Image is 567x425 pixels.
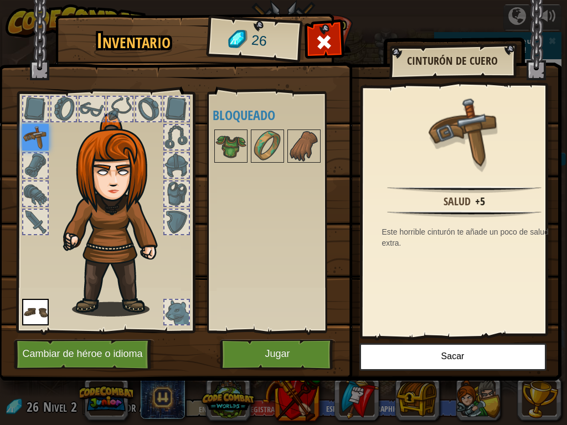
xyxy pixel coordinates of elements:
[382,227,549,247] font: Este horrible cinturón te añade un poco de salud extra.
[429,95,501,167] img: portrait.png
[387,210,541,217] img: hr.png
[215,131,246,162] img: portrait.png
[14,339,154,370] button: Cambiar de héroe o idioma
[213,106,275,124] font: Bloqueado
[444,194,471,209] font: Salud
[22,299,49,325] img: portrait.png
[22,349,142,360] font: Cambiar de héroe o idioma
[407,53,498,68] font: Cinturón de cuero
[58,113,177,317] img: hair_f2.png
[250,32,267,49] font: 26
[288,131,319,162] img: portrait.png
[441,352,465,361] font: Sacar
[220,339,336,370] button: Jugar
[265,349,290,360] font: Jugar
[359,343,547,371] button: Sacar
[252,131,283,162] img: portrait.png
[96,26,171,55] font: Inventario
[387,186,541,193] img: hr.png
[475,194,485,209] font: +5
[22,124,49,151] img: portrait.png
